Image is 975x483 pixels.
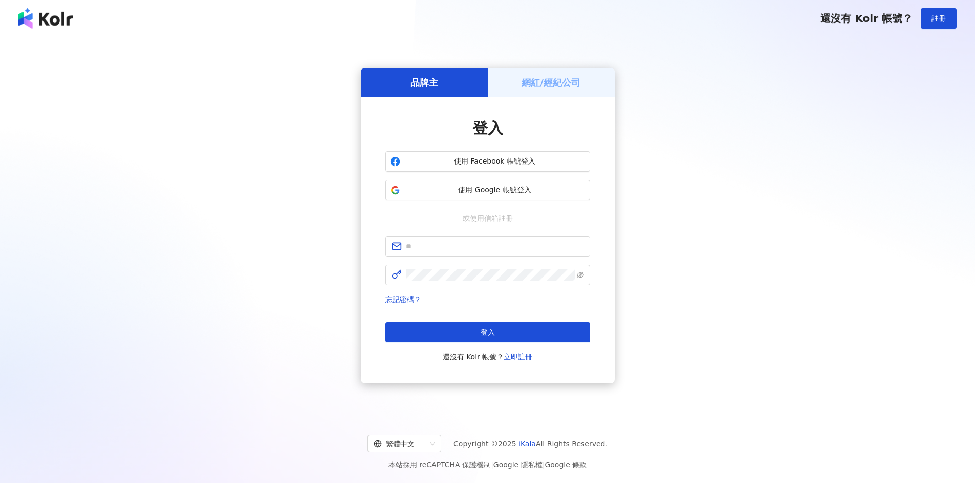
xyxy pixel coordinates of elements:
[545,461,587,469] a: Google 條款
[410,76,438,89] h5: 品牌主
[493,461,543,469] a: Google 隱私權
[388,458,587,471] span: 本站採用 reCAPTCHA 保護機制
[404,156,586,167] span: 使用 Facebook 帳號登入
[453,438,608,450] span: Copyright © 2025 All Rights Reserved.
[504,353,532,361] a: 立即註冊
[518,440,536,448] a: iKala
[443,351,533,363] span: 還沒有 Kolr 帳號？
[921,8,957,29] button: 註冊
[472,119,503,137] span: 登入
[577,271,584,279] span: eye-invisible
[385,322,590,342] button: 登入
[385,151,590,172] button: 使用 Facebook 帳號登入
[385,180,590,200] button: 使用 Google 帳號登入
[931,14,946,22] span: 註冊
[385,295,421,304] a: 忘記密碼？
[404,185,586,195] span: 使用 Google 帳號登入
[522,76,580,89] h5: 網紅/經紀公司
[18,8,73,29] img: logo
[543,461,545,469] span: |
[456,213,520,224] span: 或使用信箱註冊
[374,435,426,452] div: 繁體中文
[491,461,493,469] span: |
[820,12,913,25] span: 還沒有 Kolr 帳號？
[481,328,495,336] span: 登入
